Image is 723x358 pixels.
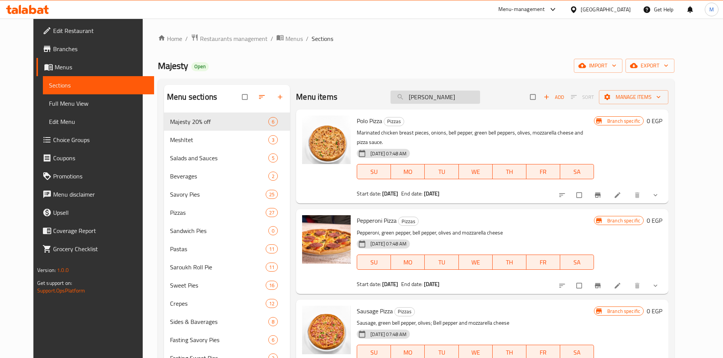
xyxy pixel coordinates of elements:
a: Grocery Checklist [36,240,154,258]
button: sort-choices [554,277,572,294]
b: [DATE] [424,189,440,199]
div: Pastas11 [164,240,290,258]
span: Fasting Savory Pies [170,335,268,344]
div: Savory Pies25 [164,185,290,203]
span: End date: [401,279,422,289]
span: MO [394,347,422,358]
li: / [271,34,273,43]
div: Majesty 20% off6 [164,113,290,131]
span: Restaurants management [200,34,268,43]
button: SA [560,255,594,270]
span: Menus [55,63,148,72]
span: Salads and Sauces [170,153,268,163]
span: Full Menu View [49,99,148,108]
span: Coupons [53,153,148,163]
b: [DATE] [424,279,440,289]
button: FR [526,255,560,270]
a: Coverage Report [36,222,154,240]
button: TH [493,255,526,270]
span: import [580,61,616,70]
button: SA [560,164,594,179]
span: TH [496,347,523,358]
div: items [266,281,278,290]
div: [GEOGRAPHIC_DATA] [581,5,631,14]
div: Sandwich Pies [170,226,268,235]
span: Select section [526,90,542,104]
span: Start date: [357,189,381,199]
span: Select to update [572,188,588,202]
div: Pastas [170,244,266,253]
span: Select to update [572,278,588,293]
div: items [266,244,278,253]
span: TH [496,257,523,268]
span: Beverages [170,172,268,181]
a: Sections [43,76,154,94]
span: 5 [269,155,277,162]
h6: 0 EGP [647,215,662,226]
span: WE [462,347,490,358]
span: TU [428,347,455,358]
span: Manage items [605,92,662,102]
span: WE [462,166,490,177]
span: 27 [266,209,277,216]
nav: breadcrumb [158,34,674,44]
span: Promotions [53,172,148,181]
span: Add [543,93,564,102]
input: search [391,91,480,104]
span: Sort sections [254,89,272,105]
span: Pizzas [395,307,414,316]
span: Sweet Pies [170,281,266,290]
button: import [574,59,622,73]
span: Branch specific [604,308,643,315]
span: MO [394,257,422,268]
a: Full Menu View [43,94,154,113]
span: SA [563,257,591,268]
span: Open [191,63,209,70]
button: sort-choices [554,187,572,203]
li: / [185,34,188,43]
span: Get support on: [37,278,72,288]
button: MO [391,255,425,270]
div: items [266,263,278,272]
span: 16 [266,282,277,289]
span: Sausage Pizza [357,305,393,317]
div: Pizzas [170,208,266,217]
p: Pepperoni, green pepper, bell pepper, olives and mozzarella cheese [357,228,594,238]
a: Restaurants management [191,34,268,44]
div: items [268,335,278,344]
span: Sides & Baverages [170,317,268,326]
svg: Show Choices [652,191,659,199]
span: Polo Pizza [357,115,382,127]
button: TU [425,164,458,179]
span: [DATE] 07:48 AM [367,331,410,338]
b: [DATE] [382,279,398,289]
span: SA [563,166,591,177]
button: TH [493,164,526,179]
span: Branch specific [604,117,643,125]
h2: Menu sections [167,91,217,103]
b: [DATE] [382,189,398,199]
span: 11 [266,245,277,253]
button: Manage items [599,90,668,104]
div: items [266,299,278,308]
a: Menu disclaimer [36,185,154,203]
span: TU [428,257,455,268]
button: Add [542,91,566,103]
h2: Menu items [296,91,337,103]
span: Crepes [170,299,266,308]
button: Branch-specific-item [589,187,608,203]
a: Coupons [36,149,154,167]
a: Upsell [36,203,154,222]
span: Sections [312,34,333,43]
span: Saroukh Roll Pie [170,263,266,272]
span: Branch specific [604,217,643,224]
span: 3 [269,136,277,144]
span: 8 [269,318,277,325]
span: SU [360,166,388,177]
span: Majesty 20% off [170,117,268,126]
span: Pizzas [399,217,418,226]
div: Pizzas [384,117,404,126]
